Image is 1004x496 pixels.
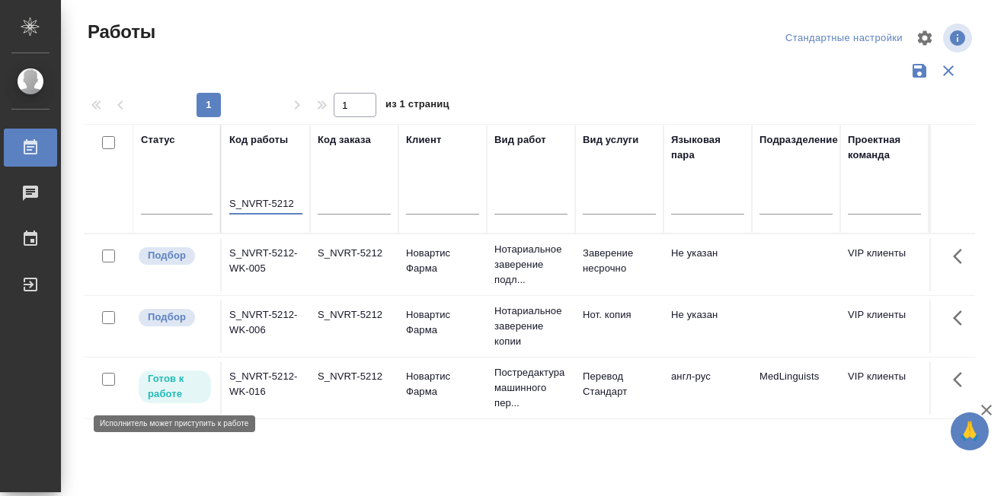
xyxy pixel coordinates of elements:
[671,132,744,163] div: Языковая пара
[318,369,391,384] div: S_NVRT-5212
[222,300,310,353] td: S_NVRT-5212-WK-006
[406,132,441,148] div: Клиент
[494,304,568,349] p: Нотариальное заверение копии
[318,246,391,261] div: S_NVRT-5212
[663,361,752,415] td: англ-рус
[494,132,546,148] div: Вид работ
[222,238,310,291] td: S_NVRT-5212-WK-005
[406,307,479,338] p: Новартис Фарма
[840,238,929,291] td: VIP клиенты
[148,371,202,402] p: Готов к работе
[943,24,975,52] span: Посмотреть информацию
[406,246,479,276] p: Новартис Фарма
[782,27,906,50] div: split button
[759,132,838,148] div: Подразделение
[840,361,929,415] td: VIP клиенты
[934,56,963,85] button: Сбросить фильтры
[583,307,656,323] p: Нот. копия
[583,246,656,276] p: Заверение несрочно
[663,300,752,353] td: Не указан
[583,132,639,148] div: Вид услуги
[752,361,840,415] td: MedLinguists
[318,132,371,148] div: Код заказа
[944,238,980,275] button: Здесь прячутся важные кнопки
[663,238,752,291] td: Не указан
[906,20,943,56] span: Настроить таблицу
[141,132,175,148] div: Статус
[406,369,479,399] p: Новартис Фарма
[318,307,391,323] div: S_NVRT-5212
[84,20,155,44] span: Работы
[944,361,980,398] button: Здесь прячутся важные кнопки
[494,242,568,288] p: Нотариальное заверение подл...
[148,248,186,263] p: Подбор
[957,415,983,447] span: 🙏
[229,132,288,148] div: Код работы
[385,95,449,117] span: из 1 страниц
[148,310,186,325] p: Подбор
[848,132,921,163] div: Проектная команда
[951,412,989,450] button: 🙏
[494,365,568,411] p: Постредактура машинного пер...
[222,361,310,415] td: S_NVRT-5212-WK-016
[583,369,656,399] p: Перевод Стандарт
[944,300,980,336] button: Здесь прячутся важные кнопки
[905,56,934,85] button: Сохранить фильтры
[840,300,929,353] td: VIP клиенты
